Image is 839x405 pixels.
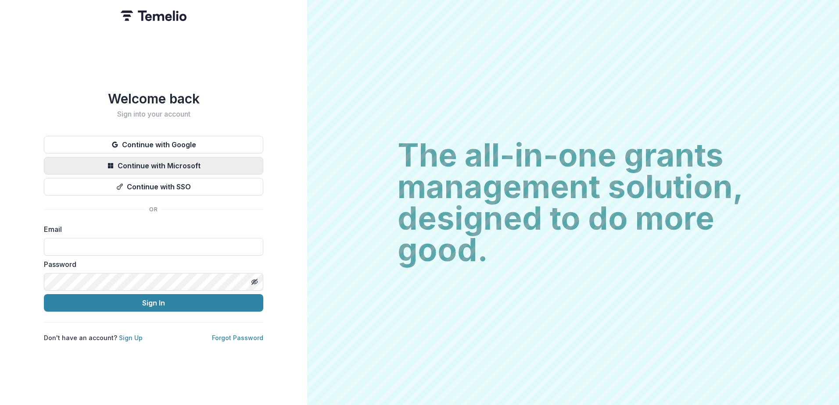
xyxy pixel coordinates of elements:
h1: Welcome back [44,91,263,107]
a: Sign Up [119,334,143,341]
button: Continue with SSO [44,178,263,195]
label: Password [44,259,258,270]
button: Toggle password visibility [247,275,262,289]
button: Continue with Google [44,136,263,153]
h2: Sign into your account [44,110,263,118]
img: Temelio [121,11,186,21]
button: Continue with Microsoft [44,157,263,174]
p: Don't have an account? [44,333,143,342]
button: Sign In [44,294,263,312]
a: Forgot Password [212,334,263,341]
label: Email [44,224,258,234]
